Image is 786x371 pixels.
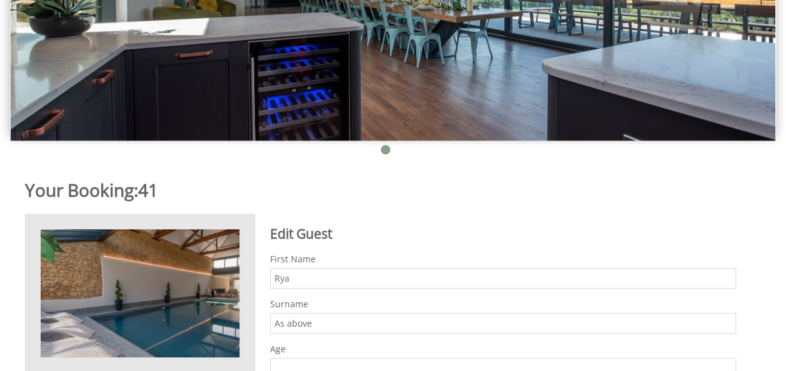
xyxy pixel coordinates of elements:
[270,225,736,242] h2: Edit Guest
[270,253,736,265] label: First Name
[270,298,736,310] label: Surname
[25,178,746,202] h1: 41
[270,343,736,355] label: Age
[25,178,138,202] a: Your Booking:
[270,313,736,334] input: Surname
[270,268,736,289] input: Forename
[41,229,239,357] img: An image of 'Churchill 20'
